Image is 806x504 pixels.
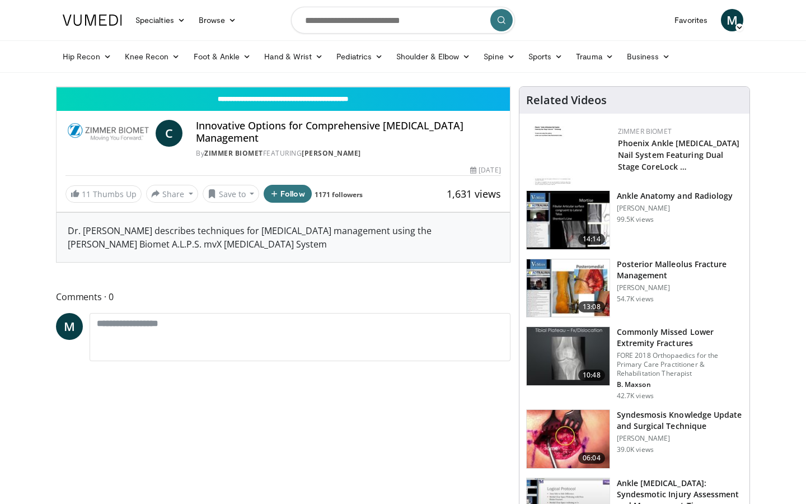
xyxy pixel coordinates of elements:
[618,138,740,172] a: Phoenix Ankle [MEDICAL_DATA] Nail System Featuring Dual Stage CoreLock …
[578,370,605,381] span: 10:48
[204,148,263,158] a: Zimmer Biomet
[156,120,182,147] a: C
[617,380,743,389] p: B. Maxson
[470,165,500,175] div: [DATE]
[65,185,142,203] a: 11 Thumbs Up
[526,409,743,469] a: 06:04 Syndesmosis Knowledge Update and Surgical Technique [PERSON_NAME] 39.0K views
[63,15,122,26] img: VuMedi Logo
[668,9,714,31] a: Favorites
[526,326,743,400] a: 10:48 Commonly Missed Lower Extremity Fractures FORE 2018 Orthopaedics for the Primary Care Pract...
[620,45,677,68] a: Business
[257,45,330,68] a: Hand & Wrist
[330,45,390,68] a: Pediatrics
[618,127,672,136] a: Zimmer Biomet
[56,45,118,68] a: Hip Recon
[526,259,743,318] a: 13:08 Posterior Malleolus Fracture Management [PERSON_NAME] 54.7K views
[617,326,743,349] h3: Commonly Missed Lower Extremity Fractures
[617,283,743,292] p: [PERSON_NAME]
[203,185,260,203] button: Save to
[118,45,187,68] a: Knee Recon
[578,301,605,312] span: 13:08
[617,204,733,213] p: [PERSON_NAME]
[617,409,743,432] h3: Syndesmosis Knowledge Update and Surgical Technique
[129,9,192,31] a: Specialties
[527,191,610,249] img: d079e22e-f623-40f6-8657-94e85635e1da.150x105_q85_crop-smart_upscale.jpg
[617,259,743,281] h3: Posterior Malleolus Fracture Management
[196,120,500,144] h4: Innovative Options for Comprehensive [MEDICAL_DATA] Management
[617,434,743,443] p: [PERSON_NAME]
[82,189,91,199] span: 11
[617,391,654,400] p: 42.7K views
[447,187,501,200] span: 1,631 views
[527,259,610,318] img: 50e07c4d-707f-48cd-824d-a6044cd0d074.150x105_q85_crop-smart_upscale.jpg
[477,45,521,68] a: Spine
[146,185,198,203] button: Share
[617,351,743,378] p: FORE 2018 Orthopaedics for the Primary Care Practitioner & Rehabilitation Therapist
[526,94,607,107] h4: Related Videos
[528,127,612,185] img: phoenix-ankle-arthrodesis-nail-system-featuring-dual-stage-corelock-technology.jpg.150x105_q85_cr...
[302,148,361,158] a: [PERSON_NAME]
[56,313,83,340] a: M
[65,120,151,147] img: Zimmer Biomet
[192,9,243,31] a: Browse
[522,45,570,68] a: Sports
[617,295,654,304] p: 54.7K views
[196,148,500,158] div: By FEATURING
[291,7,515,34] input: Search topics, interventions
[617,445,654,454] p: 39.0K views
[617,190,733,202] h3: Ankle Anatomy and Radiology
[264,185,312,203] button: Follow
[390,45,477,68] a: Shoulder & Elbow
[527,410,610,468] img: XzOTlMlQSGUnbGTX4xMDoxOjBzMTt2bJ.150x105_q85_crop-smart_upscale.jpg
[187,45,258,68] a: Foot & Ankle
[578,452,605,464] span: 06:04
[526,190,743,250] a: 14:14 Ankle Anatomy and Radiology [PERSON_NAME] 99.5K views
[617,215,654,224] p: 99.5K views
[578,234,605,245] span: 14:14
[569,45,620,68] a: Trauma
[315,190,363,199] a: 1171 followers
[57,213,510,262] div: Dr. [PERSON_NAME] describes techniques for [MEDICAL_DATA] management using the [PERSON_NAME] Biom...
[527,327,610,385] img: 4aa379b6-386c-4fb5-93ee-de5617843a87.150x105_q85_crop-smart_upscale.jpg
[56,290,510,304] span: Comments 0
[721,9,743,31] a: M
